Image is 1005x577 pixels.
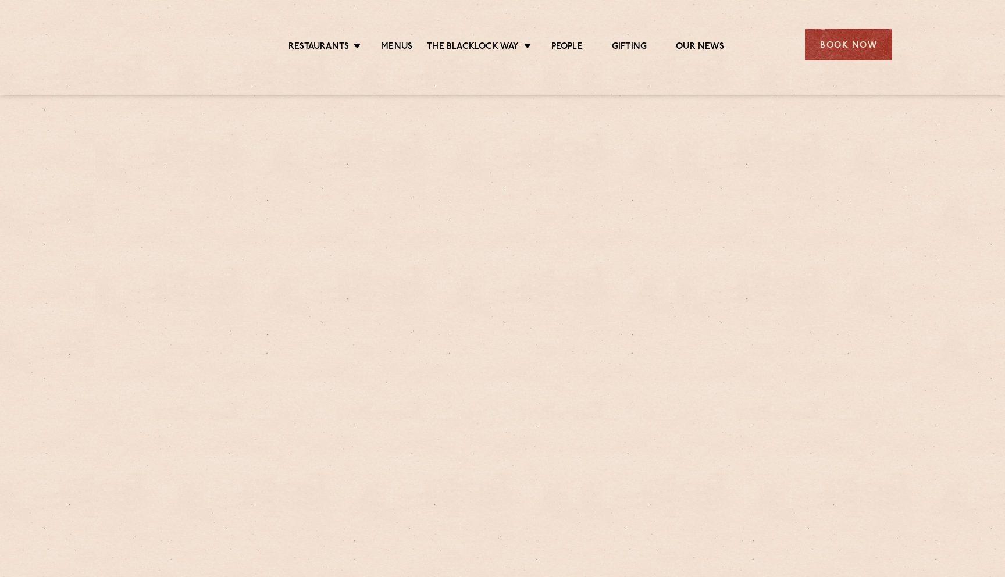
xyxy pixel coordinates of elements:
a: The Blacklock Way [427,41,519,54]
img: svg%3E [113,11,213,78]
a: People [551,41,583,54]
a: Our News [676,41,724,54]
div: Book Now [805,29,892,60]
a: Restaurants [288,41,349,54]
a: Menus [381,41,412,54]
a: Gifting [612,41,647,54]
